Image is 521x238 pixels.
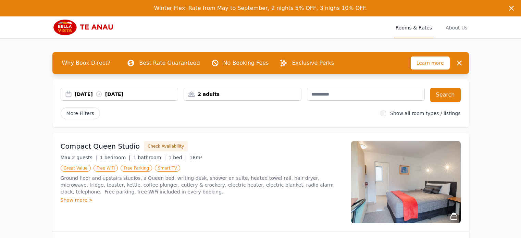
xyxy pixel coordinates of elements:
span: Free WiFi [94,165,118,172]
span: Why Book Direct? [57,56,116,70]
label: Show all room types / listings [390,111,460,116]
p: No Booking Fees [223,59,269,67]
a: About Us [444,16,469,38]
div: [DATE] [DATE] [75,91,178,98]
p: Exclusive Perks [292,59,334,67]
p: Ground floor and upstairs studios, a Queen bed, writing desk, shower en suite, heated towel rail,... [61,175,343,195]
span: 1 bedroom | [100,155,131,160]
span: Max 2 guests | [61,155,97,160]
span: Great Value [61,165,91,172]
div: Show more > [61,197,343,203]
span: More Filters [61,108,100,119]
span: Winter Flexi Rate from May to September, 2 nights 5% OFF, 3 nighs 10% OFF. [154,5,367,11]
button: Check Availability [144,141,188,151]
img: Bella Vista Te Anau [52,19,118,36]
h3: Compact Queen Studio [61,141,140,151]
p: Best Rate Guaranteed [139,59,200,67]
span: 18m² [189,155,202,160]
button: Search [430,88,461,102]
span: 1 bed | [169,155,187,160]
div: 2 adults [184,91,301,98]
span: Learn more [411,57,450,70]
span: Smart TV [155,165,180,172]
a: Rooms & Rates [394,16,433,38]
span: Free Parking [121,165,152,172]
span: 1 bathroom | [133,155,166,160]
